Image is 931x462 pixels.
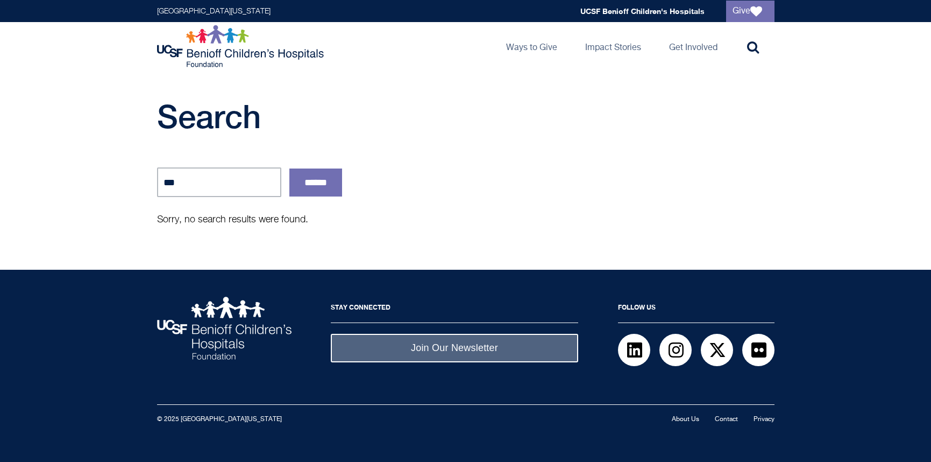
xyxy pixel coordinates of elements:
h2: Follow Us [618,297,774,323]
a: Get Involved [660,22,726,71]
a: About Us [672,416,699,423]
a: UCSF Benioff Children's Hospitals [580,6,705,16]
a: Contact [715,416,738,423]
a: Ways to Give [498,22,566,71]
img: Logo for UCSF Benioff Children's Hospitals Foundation [157,25,326,68]
a: Give [726,1,774,22]
a: Impact Stories [577,22,650,71]
a: Privacy [754,416,774,423]
a: Join Our Newsletter [331,334,578,362]
img: UCSF Benioff Children's Hospitals [157,297,292,360]
p: Sorry, no search results were found. [157,213,534,227]
a: [GEOGRAPHIC_DATA][US_STATE] [157,8,271,15]
small: © 2025 [GEOGRAPHIC_DATA][US_STATE] [157,416,282,423]
h1: Search [157,97,571,135]
h2: Stay Connected [331,297,578,323]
